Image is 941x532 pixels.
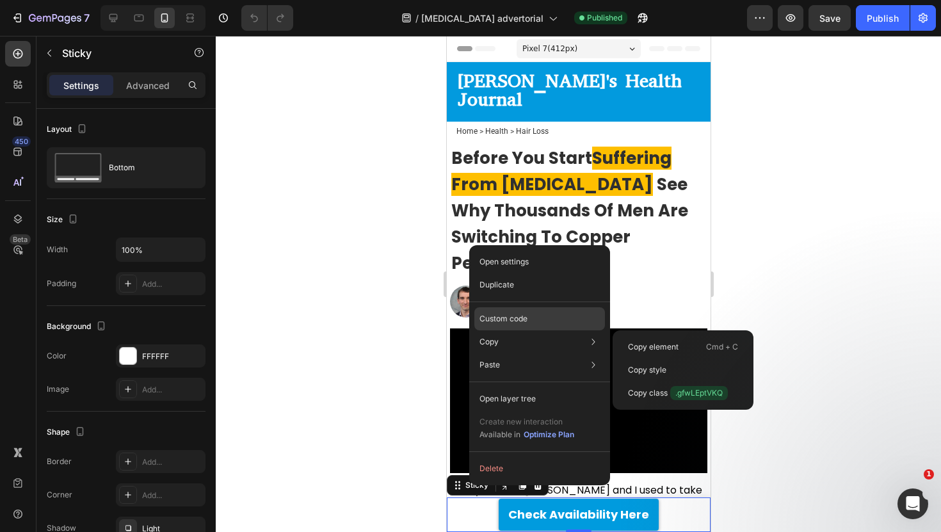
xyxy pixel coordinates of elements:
div: Background [47,318,109,335]
div: 450 [12,136,31,147]
div: Bottom [109,153,187,182]
div: Sticky [16,444,44,455]
div: Add... [142,384,202,396]
div: Padding [47,278,76,289]
span: Save [819,13,840,24]
div: Add... [142,490,202,501]
span: / [415,12,419,25]
div: Undo/Redo [241,5,293,31]
div: Image [47,383,69,395]
p: Sticky [62,45,171,61]
span: Check Availability Here [61,471,202,487]
div: Add... [142,456,202,468]
span: Published [587,12,622,24]
span: .gfwLEptVKQ [670,386,728,400]
p: Copy class [628,386,728,400]
p: Copy element [628,341,679,353]
p: Copy [479,336,499,348]
div: Corner [47,489,72,501]
p: Custom code [479,313,527,325]
div: Add... [142,278,202,290]
span: [MEDICAL_DATA] advertorial [421,12,543,25]
button: Optimize Plan [523,428,575,441]
span: Hi, my name is [PERSON_NAME] and I used to take my hair for granted — [4,447,255,499]
div: Publish [867,12,899,25]
button: Publish [856,5,910,31]
div: Layout [47,121,90,138]
iframe: Intercom live chat [897,488,928,519]
button: Delete [474,457,605,480]
div: Color [47,350,67,362]
p: Duplicate [479,279,514,291]
span: Available in [479,430,520,439]
a: Check Availability Here [52,463,212,495]
p: Open layer tree [479,393,536,405]
div: FFFFFF [142,351,202,362]
p: Cmd + C [706,341,738,353]
span: 1 [924,469,934,480]
p: Paste [479,359,500,371]
div: Width [47,244,68,255]
input: Auto [117,238,205,261]
p: 7 [84,10,90,26]
iframe: Design area [447,36,711,532]
button: 7 [5,5,95,31]
p: Create new interaction [479,415,575,428]
div: Border [47,456,72,467]
p: Settings [63,79,99,92]
div: Size [47,211,81,229]
div: Beta [10,234,31,245]
p: Copy style [628,364,666,376]
p: Advanced [126,79,170,92]
div: Optimize Plan [524,429,574,440]
p: Open settings [479,256,529,268]
button: Save [808,5,851,31]
div: Shape [47,424,88,441]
